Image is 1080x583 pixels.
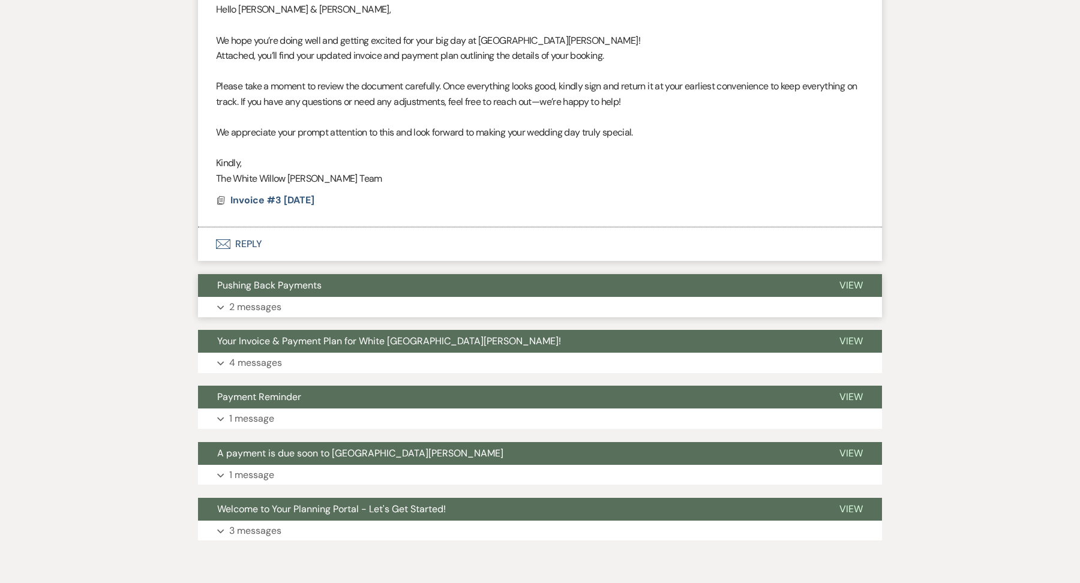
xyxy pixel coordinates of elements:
button: View [820,498,882,521]
p: 3 messages [229,523,281,539]
button: 2 messages [198,297,882,317]
p: 4 messages [229,355,282,371]
p: 1 message [229,411,274,426]
button: View [820,330,882,353]
p: 2 messages [229,299,281,315]
button: 4 messages [198,353,882,373]
button: Welcome to Your Planning Portal - Let's Get Started! [198,498,820,521]
button: View [820,274,882,297]
span: A payment is due soon to [GEOGRAPHIC_DATA][PERSON_NAME] [217,447,503,459]
button: Invoice #3 [DATE] [230,193,317,208]
p: Hello [PERSON_NAME] & [PERSON_NAME], [216,2,864,17]
p: Attached, you’ll find your updated invoice and payment plan outlining the details of your booking. [216,48,864,64]
span: Pushing Back Payments [217,279,322,291]
span: View [839,447,863,459]
button: Reply [198,227,882,261]
span: Invoice #3 [DATE] [230,194,314,206]
button: 1 message [198,408,882,429]
button: Payment Reminder [198,386,820,408]
p: 1 message [229,467,274,483]
p: Please take a moment to review the document carefully. Once everything looks good, kindly sign an... [216,79,864,109]
span: Welcome to Your Planning Portal - Let's Get Started! [217,503,446,515]
button: Pushing Back Payments [198,274,820,297]
span: View [839,335,863,347]
span: View [839,503,863,515]
button: Your Invoice & Payment Plan for White [GEOGRAPHIC_DATA][PERSON_NAME]! [198,330,820,353]
p: We hope you’re doing well and getting excited for your big day at [GEOGRAPHIC_DATA][PERSON_NAME]! [216,33,864,49]
span: View [839,279,863,291]
span: Payment Reminder [217,390,301,403]
button: 1 message [198,465,882,485]
button: View [820,386,882,408]
p: Kindly, [216,155,864,171]
p: We appreciate your prompt attention to this and look forward to making your wedding day truly spe... [216,125,864,140]
button: View [820,442,882,465]
button: A payment is due soon to [GEOGRAPHIC_DATA][PERSON_NAME] [198,442,820,465]
span: View [839,390,863,403]
p: The White Willow [PERSON_NAME] Team [216,171,864,187]
button: 3 messages [198,521,882,541]
span: Your Invoice & Payment Plan for White [GEOGRAPHIC_DATA][PERSON_NAME]! [217,335,561,347]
